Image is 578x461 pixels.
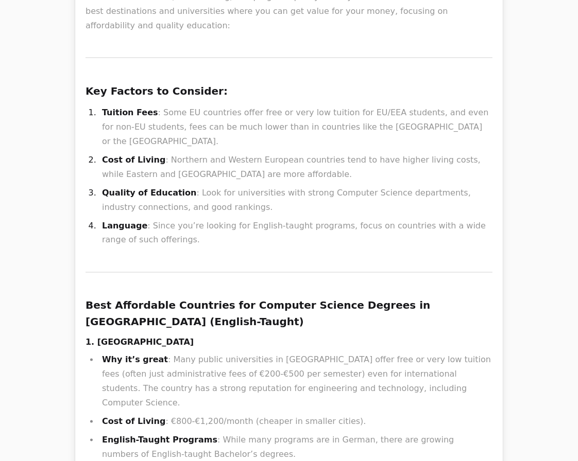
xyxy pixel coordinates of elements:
[102,188,197,198] strong: Quality of Education
[99,186,492,215] li: : Look for universities with strong Computer Science departments, industry connections, and good ...
[86,336,492,349] h4: 1. [GEOGRAPHIC_DATA]
[99,219,492,247] li: : Since you’re looking for English-taught programs, focus on countries with a wide range of such ...
[99,353,492,411] li: : Many public universities in [GEOGRAPHIC_DATA] offer free or very low tuition fees (often just a...
[102,435,217,445] strong: English-Taught Programs
[102,108,158,117] strong: Tuition Fees
[99,105,492,149] li: : Some EU countries offer free or very low tuition for EU/EEA students, and even for non-EU stude...
[86,297,492,330] h3: Best Affordable Countries for Computer Science Degrees in [GEOGRAPHIC_DATA] (English-Taught)
[102,355,168,365] strong: Why it’s great
[102,221,147,230] strong: Language
[86,83,492,99] h3: Key Factors to Consider:
[102,417,165,427] strong: Cost of Living
[102,155,165,165] strong: Cost of Living
[99,415,492,429] li: : €800-€1,200/month (cheaper in smaller cities).
[99,153,492,182] li: : Northern and Western European countries tend to have higher living costs, while Eastern and [GE...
